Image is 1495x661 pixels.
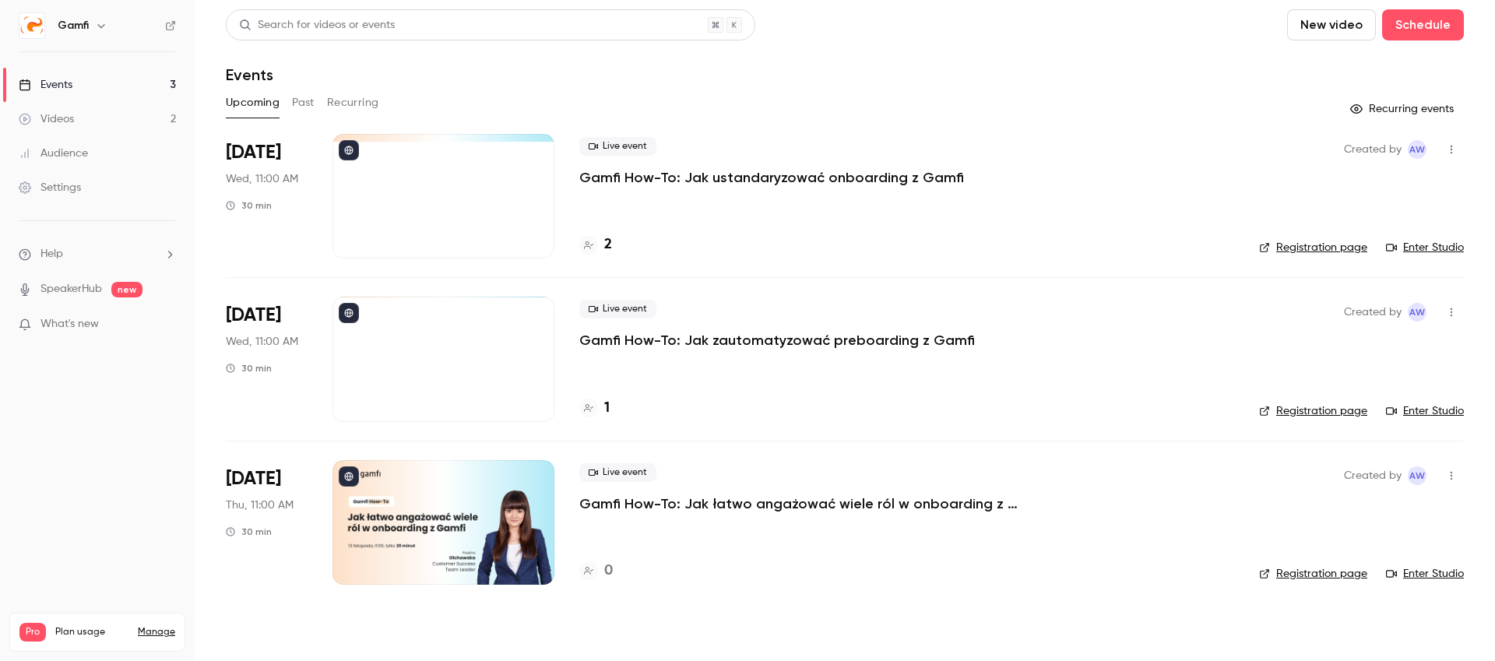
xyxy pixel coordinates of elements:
button: Recurring events [1343,97,1464,121]
a: Registration page [1259,240,1367,255]
a: Enter Studio [1386,403,1464,419]
a: Enter Studio [1386,240,1464,255]
div: Settings [19,180,81,195]
div: Audience [19,146,88,161]
div: 30 min [226,199,272,212]
span: Anita Wojtaś-Jakubowska [1408,303,1426,322]
a: Registration page [1259,566,1367,582]
span: What's new [40,316,99,332]
img: Gamfi [19,13,44,38]
span: Help [40,246,63,262]
a: 0 [579,561,613,582]
button: Upcoming [226,90,280,115]
h1: Events [226,65,273,84]
button: Schedule [1382,9,1464,40]
h6: Gamfi [58,18,89,33]
div: Videos [19,111,74,127]
span: Created by [1344,466,1402,485]
span: Wed, 11:00 AM [226,334,298,350]
a: 2 [579,234,612,255]
button: Recurring [327,90,379,115]
span: Thu, 11:00 AM [226,498,294,513]
a: Gamfi How-To: Jak łatwo angażować wiele ról w onboarding z Gamfi [579,494,1046,513]
a: Enter Studio [1386,566,1464,582]
span: Created by [1344,140,1402,159]
iframe: Noticeable Trigger [157,318,176,332]
span: Pro [19,623,46,642]
a: Gamfi How-To: Jak zautomatyzować preboarding z Gamfi [579,331,975,350]
h4: 2 [604,234,612,255]
div: Oct 22 Wed, 11:00 AM (Europe/Warsaw) [226,297,308,421]
h4: 1 [604,398,610,419]
span: Anita Wojtaś-Jakubowska [1408,140,1426,159]
div: Search for videos or events [239,17,395,33]
span: [DATE] [226,303,281,328]
span: AW [1409,140,1425,159]
span: Live event [579,463,656,482]
span: Created by [1344,303,1402,322]
a: 1 [579,398,610,419]
div: Nov 13 Thu, 11:00 AM (Europe/Warsaw) [226,460,308,585]
span: Wed, 11:00 AM [226,171,298,187]
div: Oct 1 Wed, 11:00 AM (Europe/Warsaw) [226,134,308,258]
li: help-dropdown-opener [19,246,176,262]
div: Events [19,77,72,93]
a: Registration page [1259,403,1367,419]
span: AW [1409,466,1425,485]
span: Plan usage [55,626,128,638]
span: new [111,282,142,297]
span: [DATE] [226,140,281,165]
div: 30 min [226,526,272,538]
div: 30 min [226,362,272,374]
a: Gamfi How-To: Jak ustandaryzować onboarding z Gamfi [579,168,964,187]
button: New video [1287,9,1376,40]
a: Manage [138,626,175,638]
span: Anita Wojtaś-Jakubowska [1408,466,1426,485]
a: SpeakerHub [40,281,102,297]
h4: 0 [604,561,613,582]
span: Live event [579,137,656,156]
span: AW [1409,303,1425,322]
span: Live event [579,300,656,318]
button: Past [292,90,315,115]
span: [DATE] [226,466,281,491]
